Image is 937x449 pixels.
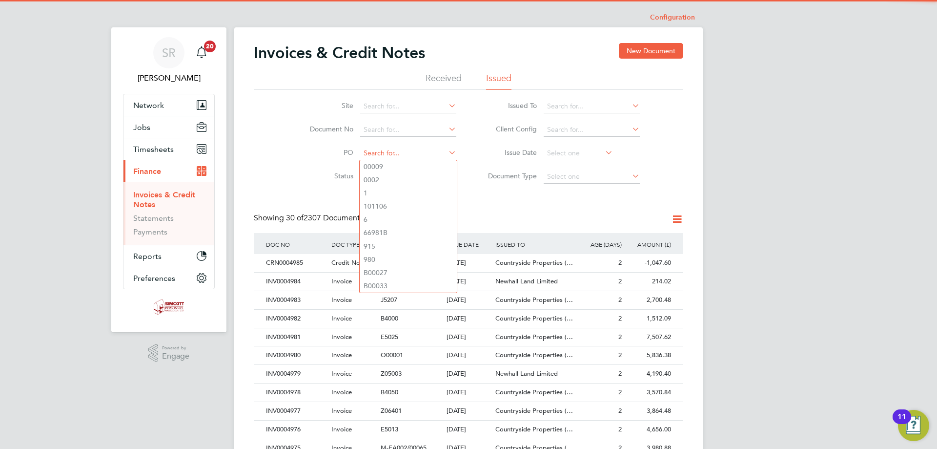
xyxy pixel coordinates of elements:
div: 7,507.62 [624,328,673,346]
span: Countryside Properties (… [495,406,573,415]
span: 2 [618,296,622,304]
label: Document Type [481,171,537,180]
label: PO [297,148,353,157]
div: INV0004984 [264,273,329,291]
a: Invoices & Credit Notes [133,190,195,209]
span: 2307 Documents [286,213,363,223]
div: AMOUNT (£) [624,233,673,256]
button: Network [123,94,214,116]
span: 20 [204,41,216,52]
div: Finance [123,182,214,245]
div: [DATE] [444,384,493,402]
li: 101106 [360,200,457,213]
div: [DATE] [444,310,493,328]
span: Engage [162,352,189,361]
span: B4000 [381,314,398,322]
div: [DATE] [444,402,493,420]
li: Received [426,72,462,90]
div: Showing [254,213,365,223]
li: 00009 [360,160,457,173]
span: Invoice [331,333,352,341]
li: B00027 [360,266,457,279]
button: Reports [123,245,214,267]
div: 3,570.84 [624,384,673,402]
div: INV0004978 [264,384,329,402]
input: Search for... [544,100,640,113]
span: Z05003 [381,369,402,378]
li: Issued [486,72,511,90]
span: SR [162,46,176,59]
div: [DATE] [444,328,493,346]
span: Powered by [162,344,189,352]
li: 915 [360,240,457,253]
div: INV0004981 [264,328,329,346]
div: [DATE] [444,365,493,383]
span: Reports [133,252,162,261]
div: INV0004980 [264,346,329,364]
button: Timesheets [123,138,214,160]
button: Finance [123,160,214,182]
h2: Invoices & Credit Notes [254,43,425,63]
input: Select one [544,147,613,160]
div: INV0004976 [264,421,329,439]
span: 2 [618,406,622,415]
span: Newhall Land Limited [495,277,558,285]
span: Countryside Properties (… [495,314,573,322]
input: Search for... [360,100,456,113]
li: 1 [360,187,457,200]
span: O00001 [381,351,403,359]
div: INV0004982 [264,310,329,328]
a: 20 [192,37,211,68]
span: Timesheets [133,145,174,154]
div: [DATE] [444,421,493,439]
label: Client Config [481,125,537,133]
span: Preferences [133,274,175,283]
span: Countryside Properties (… [495,425,573,433]
div: [DATE] [444,273,493,291]
div: [DATE] [444,291,493,309]
span: 2 [618,351,622,359]
div: DOC NO [264,233,329,256]
div: [DATE] [444,254,493,272]
img: simcott-logo-retina.png [154,299,184,315]
input: Search for... [544,123,640,137]
span: Invoice [331,314,352,322]
span: 2 [618,333,622,341]
span: Credit Note [331,258,366,267]
span: 2 [618,388,622,396]
span: Countryside Properties (… [495,351,573,359]
span: Invoice [331,369,352,378]
span: 2 [618,314,622,322]
span: 2 [618,425,622,433]
span: Countryside Properties (… [495,333,573,341]
span: Network [133,101,164,110]
a: Statements [133,214,174,223]
span: Invoice [331,406,352,415]
div: 11 [897,417,906,429]
li: Configuration [650,8,695,27]
span: Newhall Land Limited [495,369,558,378]
input: Search for... [360,123,456,137]
nav: Main navigation [111,27,226,332]
span: B4050 [381,388,398,396]
li: 0002 [360,173,457,187]
button: Preferences [123,267,214,289]
a: SR[PERSON_NAME] [123,37,215,84]
span: Countryside Properties (… [495,296,573,304]
a: Go to home page [123,299,215,315]
li: 6 [360,213,457,226]
div: [DATE] [444,346,493,364]
label: Site [297,101,353,110]
span: Finance [133,167,161,176]
div: 1,512.09 [624,310,673,328]
span: Invoice [331,425,352,433]
button: Open Resource Center, 11 new notifications [898,410,929,441]
div: CRN0004985 [264,254,329,272]
label: Document No [297,125,353,133]
span: Invoice [331,388,352,396]
div: INV0004983 [264,291,329,309]
button: Jobs [123,116,214,138]
div: AGE (DAYS) [575,233,624,256]
li: 66981B [360,226,457,239]
div: INV0004977 [264,402,329,420]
